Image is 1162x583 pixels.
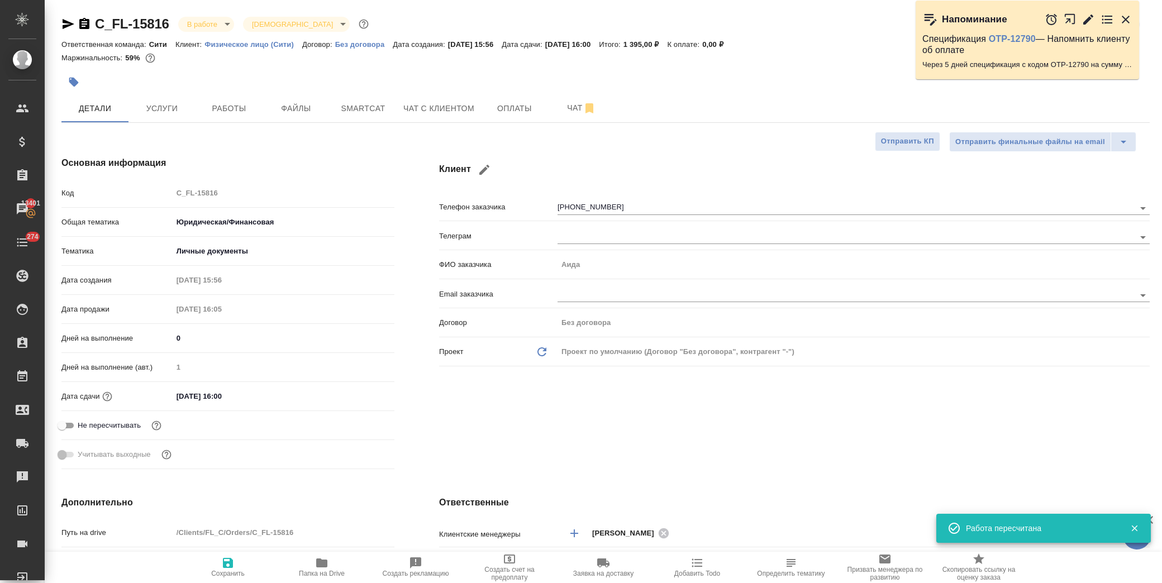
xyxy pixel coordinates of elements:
span: Оплаты [488,102,541,116]
p: Напоминание [942,14,1007,25]
span: Услуги [135,102,189,116]
p: 1 395,00 ₽ [623,40,668,49]
p: Договор: [302,40,335,49]
div: Личные документы [173,242,394,261]
button: Редактировать [1082,13,1095,26]
input: Пустое поле [173,185,394,201]
div: split button [949,132,1136,152]
span: Призвать менеджера по развитию [845,566,925,581]
div: В работе [178,17,234,32]
input: Пустое поле [173,359,394,375]
span: Отправить финальные файлы на email [955,136,1105,149]
p: Дата создания: [393,40,447,49]
p: Email заказчика [439,289,558,300]
h4: Ответственные [439,496,1150,509]
p: Телеграм [439,231,558,242]
p: [DATE] 15:56 [448,40,502,49]
p: ФИО заказчика [439,259,558,270]
input: Пустое поле [558,314,1150,331]
p: Дней на выполнение [61,333,173,344]
a: Без договора [335,39,393,49]
button: Перейти в todo [1101,13,1114,26]
span: Папка на Drive [299,570,345,577]
div: Работа пересчитана [966,523,1113,534]
input: ✎ Введи что-нибудь [173,330,394,346]
input: ✎ Введи что-нибудь [173,388,270,404]
button: Сохранить [181,552,275,583]
button: Отправить КП [875,132,940,151]
span: Файлы [269,102,323,116]
button: В работе [184,20,221,29]
p: Дата продажи [61,304,173,315]
p: Без договора [335,40,393,49]
input: Пустое поле [558,256,1150,273]
span: Чат [555,101,608,115]
button: Закрыть [1119,13,1132,26]
a: C_FL-15816 [95,16,169,31]
span: Чат с клиентом [403,102,474,116]
div: В работе [243,17,350,32]
span: Добавить Todo [674,570,720,577]
p: Клиентские менеджеры [439,529,558,540]
p: Итого: [599,40,623,49]
div: Проект по умолчанию (Договор "Без договора", контрагент "-") [558,342,1150,361]
button: Скопировать ссылку для ЯМессенджера [61,17,75,31]
button: Скопировать ссылку [78,17,91,31]
p: [DATE] 16:00 [545,40,599,49]
input: Пустое поле [173,272,270,288]
a: OTP-12790 [989,34,1036,44]
p: К оплате: [667,40,702,49]
p: Дата сдачи [61,391,100,402]
span: Smartcat [336,102,390,116]
p: Спецификация — Напомнить клиенту об оплате [922,34,1132,56]
h4: Основная информация [61,156,394,170]
p: Дней на выполнение (авт.) [61,362,173,373]
p: Физическое лицо (Сити) [204,40,302,49]
p: 59% [125,54,142,62]
span: Отправить КП [881,135,934,148]
span: 13401 [15,198,47,209]
button: Скопировать ссылку на оценку заказа [932,552,1026,583]
button: Добавить Todo [650,552,744,583]
button: Open [1135,200,1151,216]
span: Учитывать выходные [78,449,151,460]
svg: Отписаться [583,102,596,115]
button: Отправить финальные файлы на email [949,132,1111,152]
p: Дата создания [61,275,173,286]
span: Создать счет на предоплату [469,566,550,581]
button: Закрыть [1123,523,1146,533]
button: [DEMOGRAPHIC_DATA] [249,20,336,29]
p: Тематика [61,246,173,257]
span: [PERSON_NAME] [592,528,661,539]
p: Путь на drive [61,527,173,538]
p: Ответственная команда: [61,40,149,49]
span: Сохранить [211,570,245,577]
h4: Дополнительно [61,496,394,509]
span: 274 [20,231,45,242]
p: Клиент: [175,40,204,49]
a: Физическое лицо (Сити) [204,39,302,49]
p: Код [61,188,173,199]
button: Папка на Drive [275,552,369,583]
button: Призвать менеджера по развитию [838,552,932,583]
div: [PERSON_NAME] [592,526,673,540]
p: Общая тематика [61,217,173,228]
button: Отложить [1045,13,1058,26]
p: Дата сдачи: [502,40,545,49]
button: Открыть в новой вкладке [1064,7,1077,31]
span: Определить тематику [757,570,825,577]
button: Доп статусы указывают на важность/срочность заказа [356,17,371,31]
button: Заявка на доставку [556,552,650,583]
p: Через 5 дней спецификация с кодом OTP-12790 на сумму 359496 RUB будет просрочена [922,59,1132,70]
a: 274 [3,228,42,256]
span: Работы [202,102,256,116]
p: 0,00 ₽ [702,40,732,49]
button: Выбери, если сб и вс нужно считать рабочими днями для выполнения заказа. [159,447,174,462]
button: Если добавить услуги и заполнить их объемом, то дата рассчитается автоматически [100,389,115,404]
button: Добавить тэг [61,70,86,94]
p: Телефон заказчика [439,202,558,213]
button: Определить тематику [744,552,838,583]
span: Заявка на доставку [573,570,634,577]
a: 13401 [3,195,42,223]
input: Пустое поле [173,524,394,541]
